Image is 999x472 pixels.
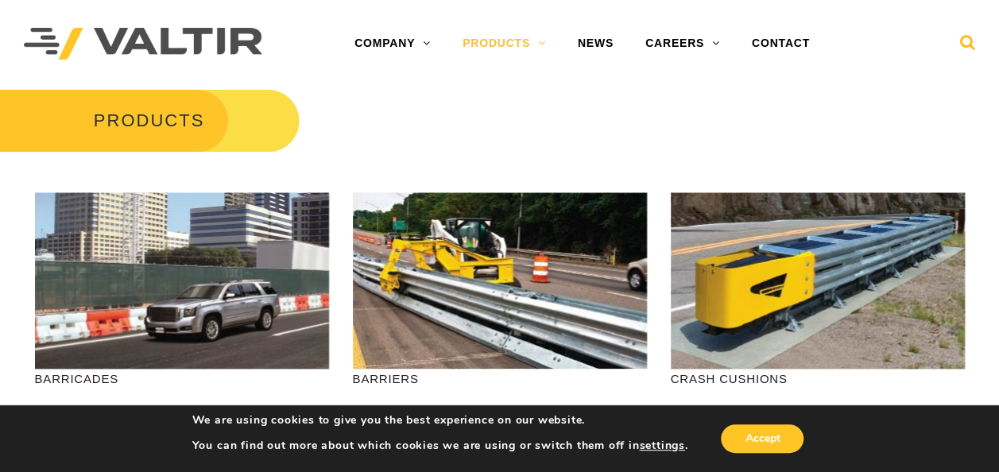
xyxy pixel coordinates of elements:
[192,439,688,453] p: You can find out more about which cookies we are using or switch them off in .
[35,369,329,388] p: BARRICADES
[639,439,684,453] button: settings
[629,28,736,60] a: CAREERS
[192,413,688,428] p: We are using cookies to give you the best experience on our website.
[671,369,965,388] p: CRASH CUSHIONS
[562,28,629,60] a: NEWS
[447,28,562,60] a: PRODUCTS
[24,28,262,60] img: Valtir
[339,28,447,60] a: COMPANY
[721,424,803,453] button: Accept
[353,369,647,388] p: BARRIERS
[736,28,826,60] a: CONTACT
